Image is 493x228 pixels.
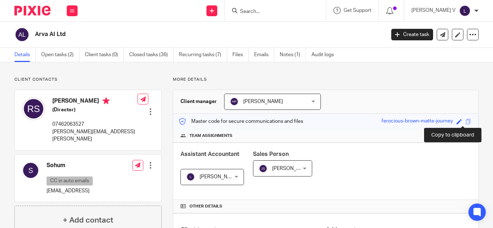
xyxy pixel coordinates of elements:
img: svg%3E [459,5,471,17]
span: Team assignments [189,133,232,139]
input: Search [239,9,304,15]
p: [PERSON_NAME] V [411,7,455,14]
img: svg%3E [186,173,195,181]
h4: Sohum [47,162,95,169]
h5: (Director) [52,106,138,113]
a: Client tasks (0) [85,48,124,62]
p: [PERSON_NAME][EMAIL_ADDRESS][PERSON_NAME] [52,128,138,143]
span: [PERSON_NAME] [272,166,312,171]
a: Files [232,48,249,62]
img: Pixie [14,6,51,15]
div: ferocious-brown-matte-journey [381,117,453,126]
span: [PERSON_NAME] [243,99,283,104]
img: svg%3E [22,162,39,179]
h4: + Add contact [63,215,113,226]
p: [EMAIL_ADDRESS] [47,187,95,195]
a: Audit logs [311,48,339,62]
img: svg%3E [230,97,239,106]
a: Create task [391,29,433,40]
p: Master code for secure communications and files [179,118,303,125]
a: Details [14,48,36,62]
a: Emails [254,48,274,62]
img: svg%3E [259,164,267,173]
span: Sales Person [253,151,289,157]
a: Open tasks (2) [41,48,79,62]
p: Client contacts [14,77,162,82]
a: Notes (1) [280,48,306,62]
p: CC in auto emails [47,176,93,185]
span: Other details [189,204,222,209]
span: [PERSON_NAME] V [200,174,244,179]
p: 07462063527 [52,121,138,128]
h3: Client manager [180,98,217,105]
h4: [PERSON_NAME] [52,97,138,106]
img: svg%3E [22,97,45,120]
img: svg%3E [14,27,30,42]
h2: Arva AI Ltd [35,31,311,38]
span: Assistant Accountant [180,151,239,157]
a: Closed tasks (36) [129,48,174,62]
a: Recurring tasks (7) [179,48,227,62]
p: More details [173,77,479,82]
i: Primary [102,97,110,104]
span: Get Support [344,8,371,13]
